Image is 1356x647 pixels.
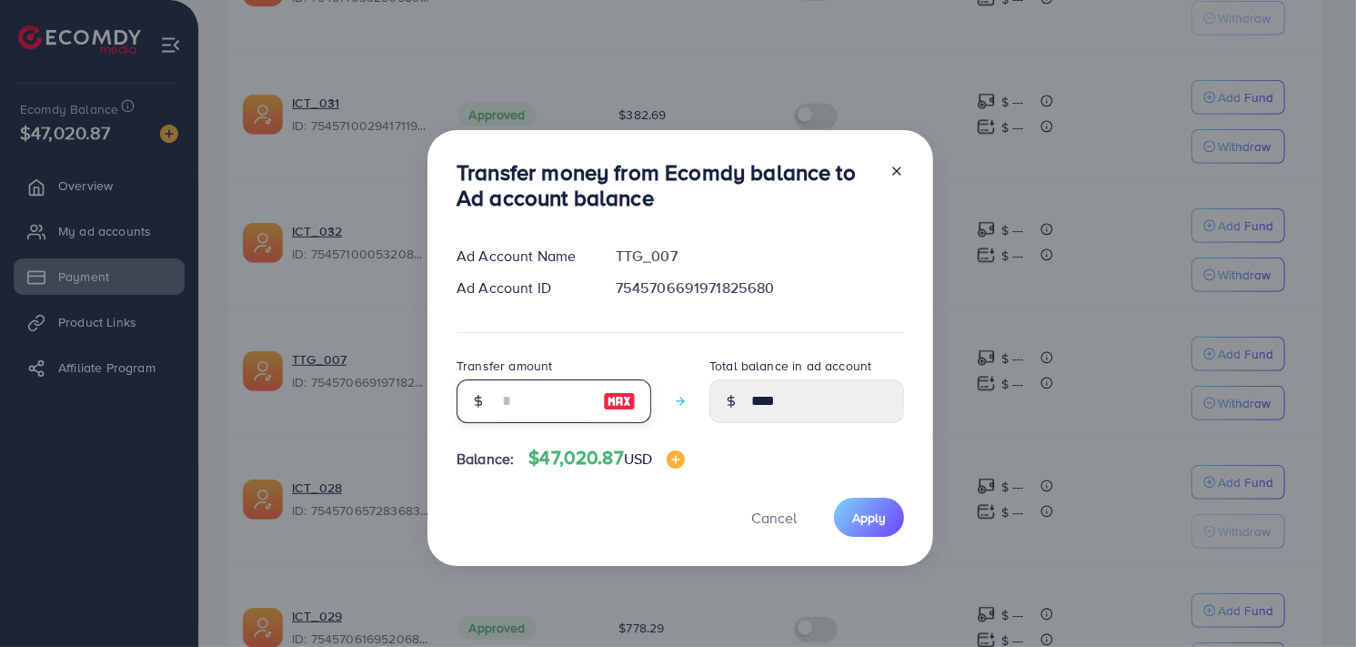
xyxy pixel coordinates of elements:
span: Balance: [457,449,514,470]
h4: $47,020.87 [528,447,685,470]
button: Apply [834,498,904,537]
button: Cancel [728,498,819,537]
label: Transfer amount [457,357,552,375]
div: TTG_007 [601,246,919,267]
img: image [667,450,685,469]
iframe: Chat [1279,565,1342,633]
h3: Transfer money from Ecomdy balance to Ad account balance [457,159,875,212]
img: image [603,390,636,412]
span: Apply [852,509,886,527]
div: 7545706691971825680 [601,278,919,298]
span: Cancel [751,508,797,528]
div: Ad Account Name [442,246,601,267]
div: Ad Account ID [442,278,601,298]
span: USD [624,449,652,469]
label: Total balance in ad account [709,357,871,375]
